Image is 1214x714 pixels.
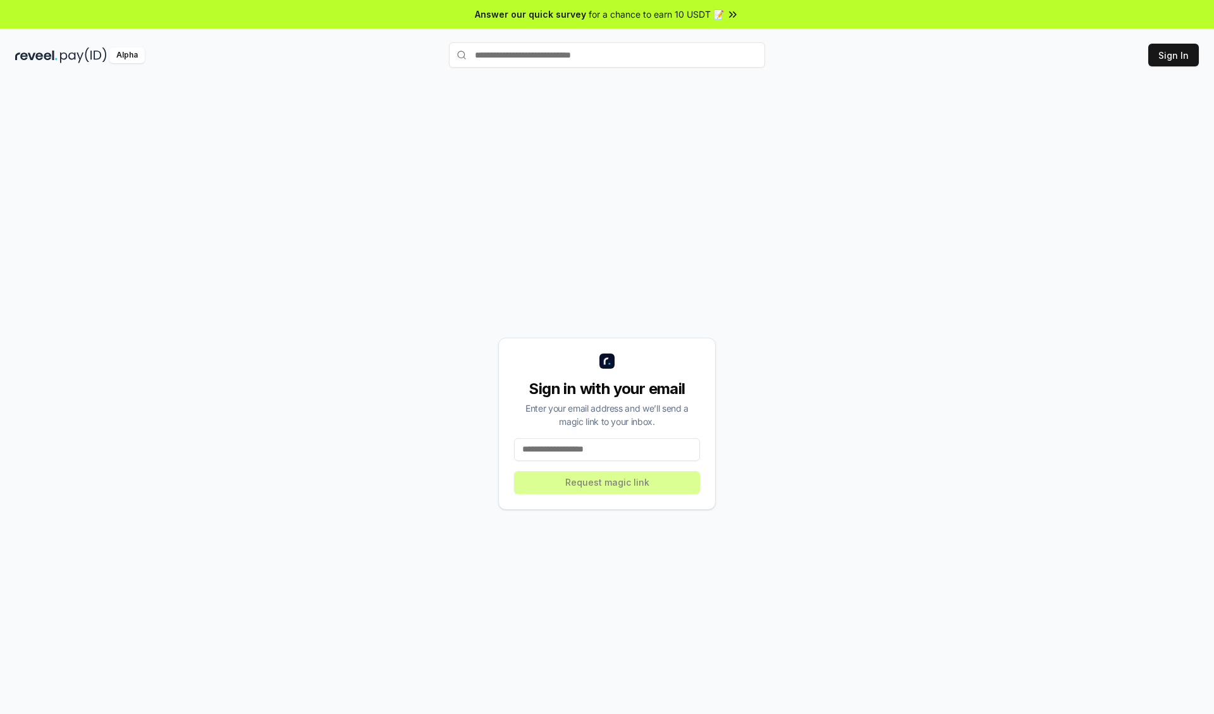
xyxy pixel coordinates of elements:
img: logo_small [599,354,615,369]
div: Sign in with your email [514,379,700,399]
div: Enter your email address and we’ll send a magic link to your inbox. [514,402,700,428]
img: reveel_dark [15,47,58,63]
button: Sign In [1148,44,1199,66]
img: pay_id [60,47,107,63]
div: Alpha [109,47,145,63]
span: Answer our quick survey [475,8,586,21]
span: for a chance to earn 10 USDT 📝 [589,8,724,21]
